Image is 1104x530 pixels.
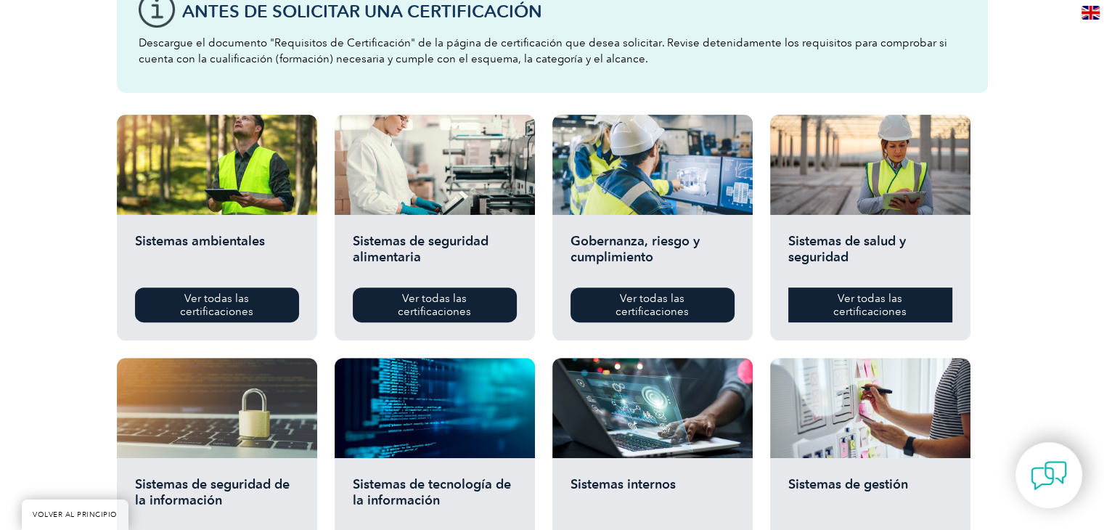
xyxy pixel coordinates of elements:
a: Ver todas las certificaciones [135,288,299,322]
font: Ver todas las certificaciones [833,292,907,318]
font: Sistemas de gestión [788,476,908,492]
img: contact-chat.png [1031,457,1067,494]
font: Gobernanza, riesgo y cumplimiento [571,233,700,265]
font: Sistemas de tecnología de la información [353,476,511,508]
font: Sistemas de seguridad alimentaria [353,233,488,265]
img: en [1081,6,1100,20]
font: Descargue el documento "Requisitos de Certificación" de la página de certificación que desea soli... [139,36,947,65]
a: VOLVER AL PRINCIPIO [22,500,128,530]
font: Antes de solicitar una certificación [182,1,542,22]
a: Ver todas las certificaciones [788,288,952,322]
font: Sistemas de salud y seguridad [788,233,906,265]
font: Sistemas internos [571,476,676,492]
font: Ver todas las certificaciones [180,292,253,318]
font: Ver todas las certificaciones [616,292,689,318]
font: VOLVER AL PRINCIPIO [33,510,118,519]
a: Ver todas las certificaciones [353,288,517,322]
font: Sistemas de seguridad de la información [135,476,290,508]
font: Ver todas las certificaciones [398,292,471,318]
font: Sistemas ambientales [135,233,265,249]
a: Ver todas las certificaciones [571,288,735,322]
